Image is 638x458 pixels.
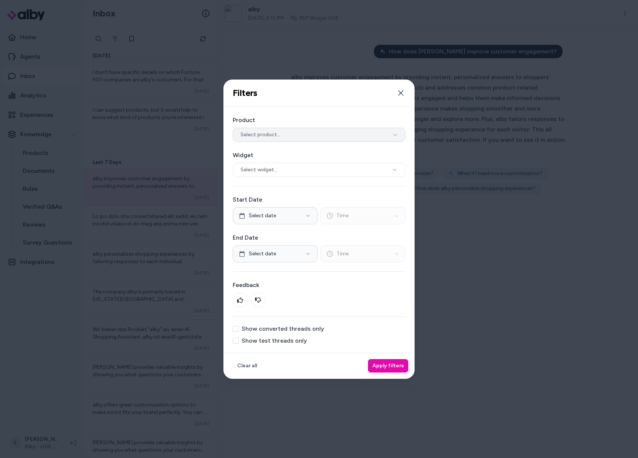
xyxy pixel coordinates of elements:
label: Product [233,116,405,125]
label: Show converted threads only [242,326,324,332]
label: Show test threads only [242,338,307,344]
span: Select date [249,250,276,258]
h2: Filters [233,87,257,99]
span: Select product... [241,131,281,138]
button: Apply filters [368,359,408,373]
button: Select date [233,245,318,262]
label: End Date [233,233,405,242]
button: Select date [233,207,318,224]
label: Feedback [233,281,405,290]
label: Start Date [233,195,405,204]
label: Widget [233,151,405,160]
span: Select date [249,212,276,219]
button: Clear all [233,359,261,373]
